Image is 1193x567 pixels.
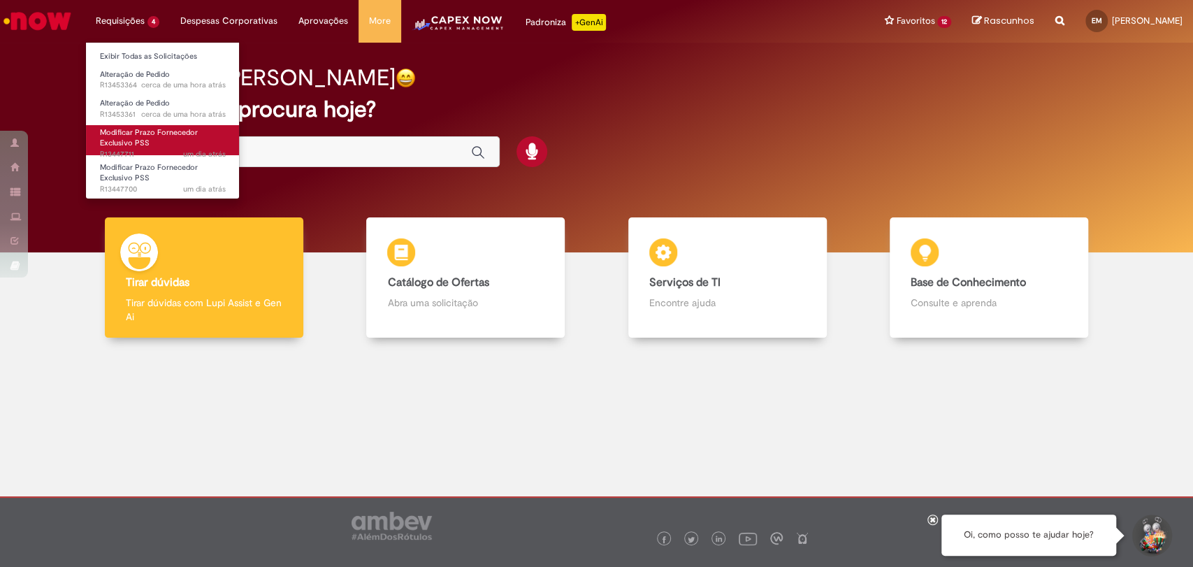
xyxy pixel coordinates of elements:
[1,7,73,35] img: ServiceNow
[96,14,145,28] span: Requisições
[526,14,606,31] div: Padroniza
[572,14,606,31] p: +GenAi
[858,217,1120,338] a: Base de Conhecimento Consulte e aprenda
[100,184,226,195] span: R13447700
[352,512,432,540] img: logo_footer_ambev_rotulo_gray.png
[1130,515,1172,557] button: Iniciar Conversa de Suporte
[141,109,226,120] span: cerca de uma hora atrás
[86,96,240,122] a: Aberto R13453361 : Alteração de Pedido
[972,15,1034,28] a: Rascunhos
[660,536,667,543] img: logo_footer_facebook.png
[113,97,1080,122] h2: O que você procura hoje?
[298,14,348,28] span: Aprovações
[86,125,240,155] a: Aberto R13447711 : Modificar Prazo Fornecedor Exclusivo PSS
[183,184,226,194] time: 26/08/2025 11:11:28
[126,275,189,289] b: Tirar dúvidas
[100,149,226,160] span: R13447711
[126,296,282,324] p: Tirar dúvidas com Lupi Assist e Gen Ai
[73,217,335,338] a: Tirar dúvidas Tirar dúvidas com Lupi Assist e Gen Ai
[597,217,858,338] a: Serviços de TI Encontre ajuda
[937,16,951,28] span: 12
[100,127,198,149] span: Modificar Prazo Fornecedor Exclusivo PSS
[412,14,505,42] img: CapexLogo5.png
[941,515,1116,556] div: Oi, como posso te ajudar hoje?
[147,16,159,28] span: 4
[180,14,277,28] span: Despesas Corporativas
[739,529,757,547] img: logo_footer_youtube.png
[183,184,226,194] span: um dia atrás
[100,98,170,108] span: Alteração de Pedido
[649,296,806,310] p: Encontre ajuda
[86,67,240,93] a: Aberto R13453364 : Alteração de Pedido
[1112,15,1183,27] span: [PERSON_NAME]
[100,109,226,120] span: R13453361
[113,66,396,90] h2: Boa tarde, [PERSON_NAME]
[86,160,240,190] a: Aberto R13447700 : Modificar Prazo Fornecedor Exclusivo PSS
[387,275,489,289] b: Catálogo de Ofertas
[896,14,934,28] span: Favoritos
[335,217,596,338] a: Catálogo de Ofertas Abra uma solicitação
[770,532,783,545] img: logo_footer_workplace.png
[911,275,1026,289] b: Base de Conhecimento
[984,14,1034,27] span: Rascunhos
[100,162,198,184] span: Modificar Prazo Fornecedor Exclusivo PSS
[183,149,226,159] span: um dia atrás
[649,275,721,289] b: Serviços de TI
[369,14,391,28] span: More
[688,536,695,543] img: logo_footer_twitter.png
[1092,16,1102,25] span: EM
[100,69,170,80] span: Alteração de Pedido
[716,536,723,544] img: logo_footer_linkedin.png
[396,68,416,88] img: happy-face.png
[85,42,240,199] ul: Requisições
[100,80,226,91] span: R13453364
[141,80,226,90] span: cerca de uma hora atrás
[183,149,226,159] time: 26/08/2025 11:12:39
[86,49,240,64] a: Exibir Todas as Solicitações
[387,296,544,310] p: Abra uma solicitação
[796,532,809,545] img: logo_footer_naosei.png
[911,296,1067,310] p: Consulte e aprenda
